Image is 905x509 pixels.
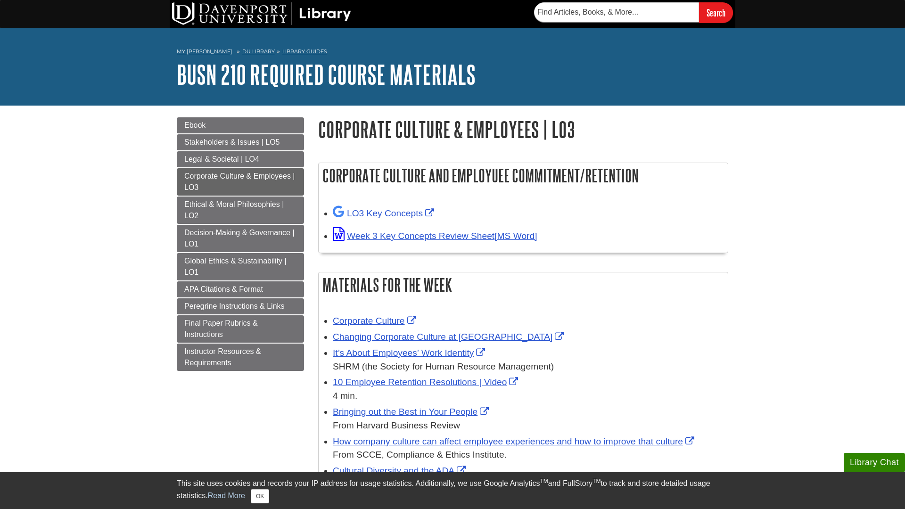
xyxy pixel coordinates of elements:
[333,348,487,358] a: Link opens in new window
[177,344,304,371] a: Instructor Resources & Requirements
[242,48,275,55] a: DU Library
[177,197,304,224] a: Ethical & Moral Philosophies | LO2
[318,117,728,141] h1: Corporate Culture & Employees | LO3
[333,377,520,387] a: Link opens in new window
[177,315,304,343] a: Final Paper Rubrics & Instructions
[333,419,723,433] div: From Harvard Business Review
[333,332,566,342] a: Link opens in new window
[333,389,723,403] div: 4 min.
[177,60,476,89] a: BUSN 210 Required Course Materials
[184,347,261,367] span: Instructor Resources & Requirements
[184,138,280,146] span: Stakeholders & Issues | LO5
[592,478,601,484] sup: TM
[319,163,728,188] h2: Corporate Culture and Employuee Commitment/Retention
[333,208,436,218] a: Link opens in new window
[177,225,304,252] a: Decision-Making & Governance | LO1
[534,2,733,23] form: Searches DU Library's articles, books, and more
[208,492,245,500] a: Read More
[177,281,304,297] a: APA Citations & Format
[251,489,269,503] button: Close
[184,172,295,191] span: Corporate Culture & Employees | LO3
[184,155,259,163] span: Legal & Societal | LO4
[177,45,728,60] nav: breadcrumb
[184,285,263,293] span: APA Citations & Format
[333,231,537,241] a: Link opens in new window
[319,272,728,297] h2: Materials for the Week
[184,302,285,310] span: Peregrine Instructions & Links
[184,121,206,129] span: Ebook
[333,316,419,326] a: Link opens in new window
[177,151,304,167] a: Legal & Societal | LO4
[333,448,723,462] div: From SCCE, Compliance & Ethics Institute.
[844,453,905,472] button: Library Chat
[184,200,284,220] span: Ethical & Moral Philosophies | LO2
[177,117,304,371] div: Guide Page Menu
[184,229,295,248] span: Decision-Making & Governance | LO1
[177,253,304,280] a: Global Ethics & Sustainability | LO1
[177,168,304,196] a: Corporate Culture & Employees | LO3
[184,319,258,338] span: Final Paper Rubrics & Instructions
[177,298,304,314] a: Peregrine Instructions & Links
[282,48,327,55] a: Library Guides
[177,117,304,133] a: Ebook
[699,2,733,23] input: Search
[333,466,468,476] a: Link opens in new window
[177,48,232,56] a: My [PERSON_NAME]
[534,2,699,22] input: Find Articles, Books, & More...
[177,478,728,503] div: This site uses cookies and records your IP address for usage statistics. Additionally, we use Goo...
[333,360,723,374] div: SHRM (the Society for Human Resource Management)
[333,436,697,446] a: Link opens in new window
[333,407,491,417] a: Link opens in new window
[184,257,287,276] span: Global Ethics & Sustainability | LO1
[540,478,548,484] sup: TM
[172,2,351,25] img: DU Library
[177,134,304,150] a: Stakeholders & Issues | LO5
